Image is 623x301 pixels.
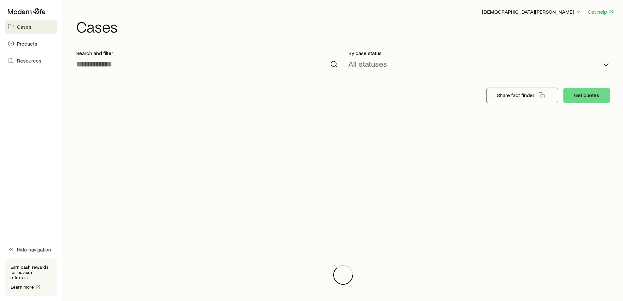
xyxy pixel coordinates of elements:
span: Resources [17,57,41,64]
button: [DEMOGRAPHIC_DATA][PERSON_NAME] [482,8,582,16]
button: Get quotes [563,88,610,103]
span: Hide navigation [17,246,51,253]
p: Earn cash rewards for advisor referrals. [10,265,52,280]
p: Search and filter [76,50,338,56]
div: Earn cash rewards for advisor referrals.Learn more [5,259,57,296]
p: All statuses [348,59,387,68]
p: By case status [348,50,610,56]
span: Learn more [11,285,34,289]
h1: Cases [76,19,615,34]
a: Cases [5,20,57,34]
a: Products [5,36,57,51]
button: Get help [587,8,615,16]
span: Cases [17,23,31,30]
button: Hide navigation [5,242,57,257]
span: Products [17,40,37,47]
button: Share fact finder [486,88,558,103]
p: [DEMOGRAPHIC_DATA][PERSON_NAME] [482,8,582,15]
a: Resources [5,53,57,68]
p: Share fact finder [497,92,534,98]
